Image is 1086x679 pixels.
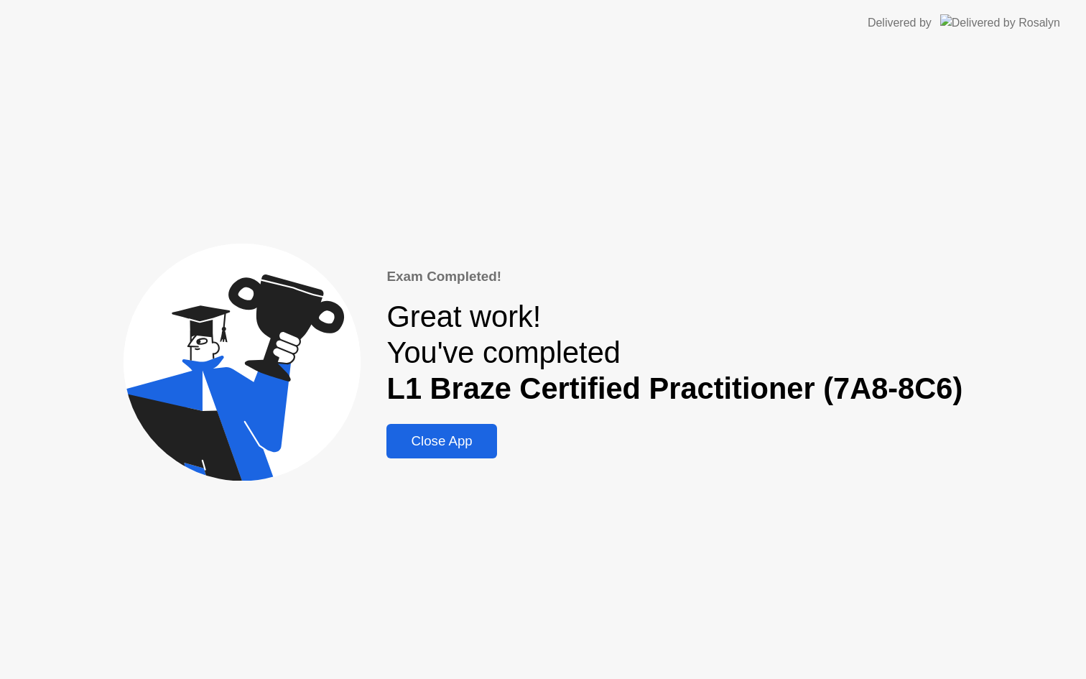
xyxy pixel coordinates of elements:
[386,299,962,407] div: Great work! You've completed
[940,14,1060,31] img: Delivered by Rosalyn
[391,433,492,449] div: Close App
[386,424,496,458] button: Close App
[386,267,962,287] div: Exam Completed!
[868,14,932,32] div: Delivered by
[386,371,962,405] b: L1 Braze Certified Practitioner (7A8-8C6)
